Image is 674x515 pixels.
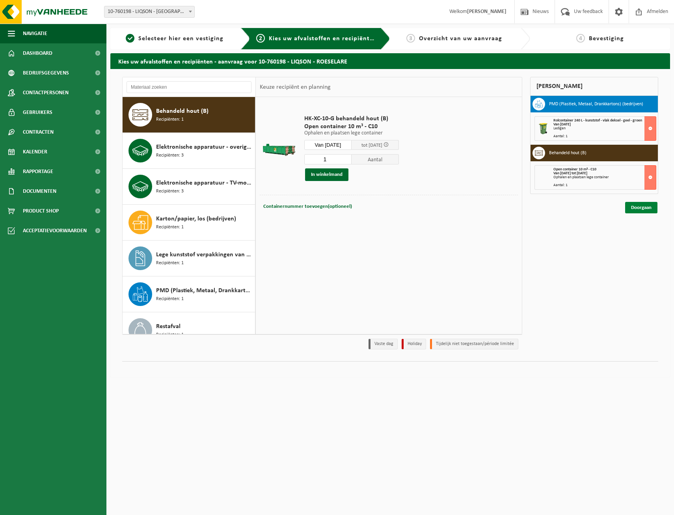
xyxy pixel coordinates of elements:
[123,205,255,241] button: Karton/papier, los (bedrijven) Recipiënten: 1
[110,53,670,69] h2: Kies uw afvalstoffen en recipiënten - aanvraag voor 10-760198 - LIQSON - ROESELARE
[361,143,382,148] span: tot [DATE]
[263,201,353,212] button: Containernummer toevoegen(optioneel)
[625,202,657,213] a: Doorgaan
[23,83,69,103] span: Contactpersonen
[123,169,255,205] button: Elektronische apparatuur - TV-monitoren (TVM) Recipiënten: 3
[553,183,656,187] div: Aantal: 1
[23,103,52,122] span: Gebruikers
[123,133,255,169] button: Elektronische apparatuur - overige (OVE) Recipiënten: 3
[553,118,642,123] span: Rolcontainer 240 L - kunststof - vlak deksel - geel - groen
[127,81,251,93] input: Materiaal zoeken
[589,35,624,42] span: Bevestiging
[23,201,59,221] span: Product Shop
[156,259,184,267] span: Recipiënten: 1
[530,77,658,96] div: [PERSON_NAME]
[304,115,399,123] span: HK-XC-10-G behandeld hout (B)
[104,6,194,17] span: 10-760198 - LIQSON - ROESELARE
[138,35,223,42] span: Selecteer hier een vestiging
[576,34,585,43] span: 4
[419,35,502,42] span: Overzicht van uw aanvraag
[126,34,134,43] span: 1
[263,204,352,209] span: Containernummer toevoegen(optioneel)
[156,224,184,231] span: Recipiënten: 1
[156,116,184,123] span: Recipiënten: 1
[23,181,56,201] span: Documenten
[23,63,69,83] span: Bedrijfsgegevens
[304,123,399,131] span: Open container 10 m³ - C10
[23,162,53,181] span: Rapportage
[269,35,377,42] span: Kies uw afvalstoffen en recipiënten
[23,142,47,162] span: Kalender
[369,339,398,349] li: Vaste dag
[553,175,656,179] div: Ophalen en plaatsen lege container
[553,122,571,127] strong: Van [DATE]
[156,322,181,331] span: Restafval
[406,34,415,43] span: 3
[553,167,596,172] span: Open container 10 m³ - C10
[402,339,426,349] li: Holiday
[156,142,253,152] span: Elektronische apparatuur - overige (OVE)
[123,97,255,133] button: Behandeld hout (B) Recipiënten: 1
[430,339,518,349] li: Tijdelijk niet toegestaan/période limitée
[156,286,253,295] span: PMD (Plastiek, Metaal, Drankkartons) (bedrijven)
[305,168,348,181] button: In winkelmand
[156,188,184,195] span: Recipiënten: 3
[156,295,184,303] span: Recipiënten: 1
[23,221,87,241] span: Acceptatievoorwaarden
[156,250,253,259] span: Lege kunststof verpakkingen van gevaarlijke stoffen
[123,276,255,312] button: PMD (Plastiek, Metaal, Drankkartons) (bedrijven) Recipiënten: 1
[123,241,255,276] button: Lege kunststof verpakkingen van gevaarlijke stoffen Recipiënten: 1
[123,312,255,348] button: Restafval Recipiënten: 1
[23,43,52,63] span: Dashboard
[352,154,399,164] span: Aantal
[156,178,253,188] span: Elektronische apparatuur - TV-monitoren (TVM)
[156,331,184,339] span: Recipiënten: 1
[553,134,656,138] div: Aantal: 1
[23,24,47,43] span: Navigatie
[256,77,335,97] div: Keuze recipiënt en planning
[467,9,506,15] strong: [PERSON_NAME]
[549,147,586,159] h3: Behandeld hout (B)
[553,127,656,131] div: Ledigen
[23,122,54,142] span: Contracten
[553,171,587,175] strong: Van [DATE] tot [DATE]
[304,140,352,150] input: Selecteer datum
[549,98,643,110] h3: PMD (Plastiek, Metaal, Drankkartons) (bedrijven)
[156,106,209,116] span: Behandeld hout (B)
[304,131,399,136] p: Ophalen en plaatsen lege container
[156,214,236,224] span: Karton/papier, los (bedrijven)
[114,34,235,43] a: 1Selecteer hier een vestiging
[104,6,195,18] span: 10-760198 - LIQSON - ROESELARE
[156,152,184,159] span: Recipiënten: 3
[256,34,265,43] span: 2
